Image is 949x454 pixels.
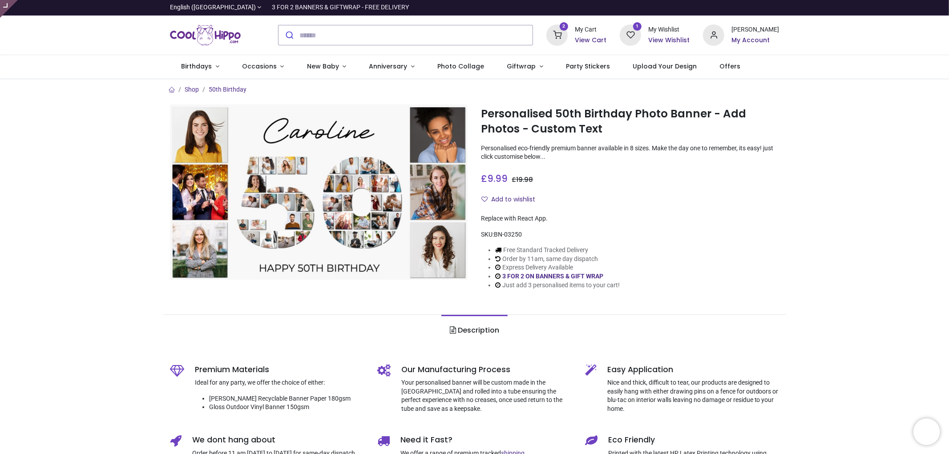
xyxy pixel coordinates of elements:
[481,196,488,202] i: Add to wishlist
[633,62,697,71] span: Upload Your Design
[481,214,779,223] div: Replace with React App.
[170,104,468,280] img: Personalised 50th Birthday Photo Banner - Add Photos - Custom Text
[192,434,364,446] h5: We dont hang about
[546,31,568,38] a: 2
[495,255,620,264] li: Order by 11am, same day dispatch
[496,55,555,78] a: Giftwrap
[209,403,364,412] li: Gloss Outdoor Vinyl Banner 150gsm
[358,55,426,78] a: Anniversary
[279,25,299,45] button: Submit
[494,231,522,238] span: BN-03250
[648,36,690,45] a: View Wishlist
[495,246,620,255] li: Free Standard Tracked Delivery
[230,55,295,78] a: Occasions
[242,62,277,71] span: Occasions
[575,36,606,45] a: View Cart
[170,23,241,48] img: Cool Hippo
[608,434,779,446] h5: Eco Friendly
[195,378,364,387] p: Ideal for any party, we offer the choice of either:
[307,62,339,71] span: New Baby
[592,3,779,12] iframe: Customer reviews powered by Trustpilot
[566,62,610,71] span: Party Stickers
[633,22,642,31] sup: 1
[209,86,246,93] a: 50th Birthday
[272,3,409,12] div: 3 FOR 2 BANNERS & GIFTWRAP - FREE DELIVERY
[185,86,199,93] a: Shop
[170,55,231,78] a: Birthdays
[731,36,779,45] a: My Account
[620,31,641,38] a: 1
[720,62,741,71] span: Offers
[481,106,779,137] h1: Personalised 50th Birthday Photo Banner - Add Photos - Custom Text
[441,315,508,346] a: Description
[495,263,620,272] li: Express Delivery Available
[481,172,508,185] span: £
[495,281,620,290] li: Just add 3 personalised items to your cart!
[560,22,568,31] sup: 2
[648,25,690,34] div: My Wishlist
[209,394,364,403] li: [PERSON_NAME] Recyclable Banner Paper 180gsm
[170,23,241,48] a: Logo of Cool Hippo
[487,172,508,185] span: 9.99
[400,434,572,446] h5: Need it Fast?
[195,364,364,375] h5: Premium Materials
[516,175,533,184] span: 19.98
[607,364,779,375] h5: Easy Application
[481,192,543,207] button: Add to wishlistAdd to wishlist
[481,144,779,161] p: Personalised eco-friendly premium banner available in 8 sizes. Make the day one to remember, its ...
[512,175,533,184] span: £
[437,62,484,71] span: Photo Collage
[481,230,779,239] div: SKU:
[295,55,358,78] a: New Baby
[401,364,572,375] h5: Our Manufacturing Process
[913,418,940,445] iframe: Brevo live chat
[170,3,262,12] a: English ([GEOGRAPHIC_DATA])
[731,25,779,34] div: [PERSON_NAME]
[369,62,408,71] span: Anniversary
[507,62,536,71] span: Giftwrap
[575,25,606,34] div: My Cart
[502,273,603,280] a: 3 FOR 2 ON BANNERS & GIFT WRAP
[181,62,212,71] span: Birthdays
[401,378,572,413] p: Your personalised banner will be custom made in the [GEOGRAPHIC_DATA] and rolled into a tube ensu...
[607,378,779,413] p: Nice and thick, difficult to tear, our products are designed to easily hang with either drawing p...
